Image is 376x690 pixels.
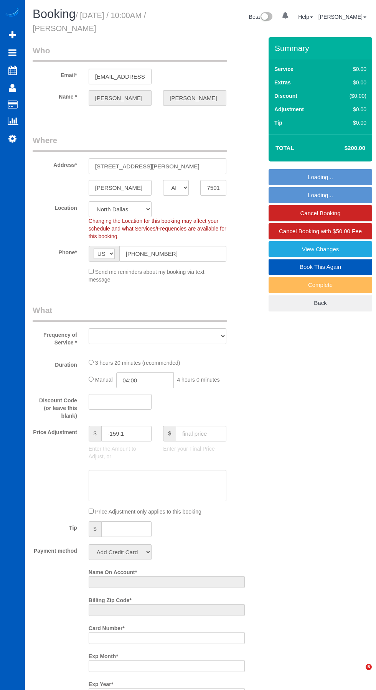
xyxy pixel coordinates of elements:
label: Price Adjustment [27,426,83,436]
label: Name * [27,90,83,100]
a: Help [298,14,313,20]
span: Manual [95,377,113,383]
input: City* [89,180,152,196]
a: View Changes [269,241,372,257]
div: ($0.00) [333,92,366,100]
span: $ [89,521,101,537]
span: Changing the Location for this booking may affect your schedule and what Services/Frequencies are... [89,218,226,239]
input: Last Name* [163,90,226,106]
span: Send me reminders about my booking via text message [89,269,204,283]
span: 3 hours 20 minutes (recommended) [95,360,180,366]
small: / [DATE] / 10:00AM / [PERSON_NAME] [33,11,146,33]
span: Booking [33,7,76,21]
div: $0.00 [333,119,366,127]
legend: What [33,305,227,322]
input: Phone* [119,246,226,262]
a: [PERSON_NAME] [318,14,366,20]
label: Card Number [89,622,125,632]
label: Phone* [27,246,83,256]
img: Automaid Logo [5,8,20,18]
div: $0.00 [333,65,366,73]
label: Name On Account [89,566,137,576]
h3: Summary [275,44,368,53]
a: Cancel Booking with $50.00 Fee [269,223,372,239]
label: Duration [27,358,83,369]
label: Payment method [27,544,83,555]
label: Discount Code (or leave this blank) [27,394,83,420]
p: Enter your Final Price [163,445,226,453]
span: Price Adjustment only applies to this booking [95,509,201,515]
label: Discount [274,92,297,100]
label: Adjustment [274,105,304,113]
legend: Who [33,45,227,62]
h4: $200.00 [322,145,365,152]
label: Email* [27,69,83,79]
div: $0.00 [333,105,366,113]
div: $0.00 [333,79,366,86]
label: Exp Month [89,650,118,660]
label: Frequency of Service * [27,328,83,346]
a: Book This Again [269,259,372,275]
span: Cancel Booking with $50.00 Fee [279,228,362,234]
span: 5 [366,664,372,670]
strong: Total [275,145,294,151]
input: First Name* [89,90,152,106]
iframe: Intercom live chat [350,664,368,682]
label: Extras [274,79,291,86]
legend: Where [33,135,227,152]
span: $ [163,426,176,441]
input: Email* [89,69,152,84]
label: Tip [274,119,282,127]
label: Billing Zip Code [89,594,132,604]
label: Tip [27,521,83,532]
label: Exp Year [89,678,113,688]
img: New interface [260,12,272,22]
label: Service [274,65,294,73]
label: Location [27,201,83,212]
a: Beta [249,14,273,20]
label: Address* [27,158,83,169]
span: $ [89,426,101,441]
a: Back [269,295,372,311]
a: Cancel Booking [269,205,372,221]
span: 4 hours 0 minutes [177,377,219,383]
input: final price [176,426,226,441]
input: Zip Code* [200,180,226,196]
p: Enter the Amount to Adjust, or [89,445,152,460]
